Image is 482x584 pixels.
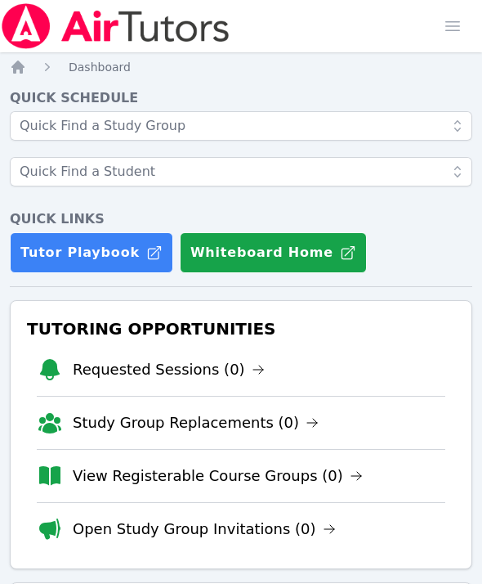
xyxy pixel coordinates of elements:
nav: Breadcrumb [10,59,472,75]
input: Quick Find a Student [10,157,472,186]
span: Dashboard [69,61,131,74]
a: Dashboard [69,59,131,75]
h3: Tutoring Opportunities [24,314,458,344]
a: View Registerable Course Groups (0) [73,465,363,487]
a: Open Study Group Invitations (0) [73,518,336,541]
a: Requested Sessions (0) [73,358,265,381]
h4: Quick Links [10,209,472,229]
h4: Quick Schedule [10,88,472,108]
a: Tutor Playbook [10,232,173,273]
a: Study Group Replacements (0) [73,411,319,434]
input: Quick Find a Study Group [10,111,472,141]
button: Whiteboard Home [180,232,367,273]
